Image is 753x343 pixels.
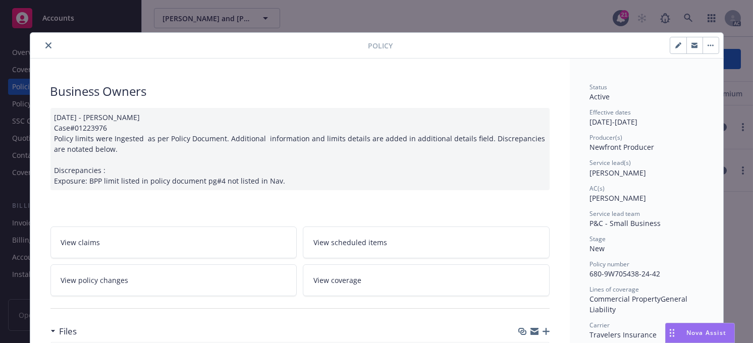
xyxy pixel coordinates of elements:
[60,325,77,338] h3: Files
[590,218,661,228] span: P&C - Small Business
[42,39,55,51] button: close
[590,294,690,314] span: General Liability
[50,264,297,296] a: View policy changes
[590,193,647,203] span: [PERSON_NAME]
[313,237,387,248] span: View scheduled items
[590,92,610,101] span: Active
[590,83,608,91] span: Status
[665,323,735,343] button: Nova Assist
[590,168,647,178] span: [PERSON_NAME]
[590,184,605,193] span: AC(s)
[61,275,129,285] span: View policy changes
[590,108,703,127] div: [DATE] - [DATE]
[590,235,606,243] span: Stage
[590,294,661,304] span: Commercial Property
[686,328,726,337] span: Nova Assist
[590,244,605,253] span: New
[590,285,639,294] span: Lines of coverage
[61,237,100,248] span: View claims
[368,40,393,51] span: Policy
[590,133,623,142] span: Producer(s)
[590,260,630,268] span: Policy number
[313,275,361,285] span: View coverage
[590,158,631,167] span: Service lead(s)
[50,83,550,100] div: Business Owners
[50,325,77,338] div: Files
[590,209,640,218] span: Service lead team
[50,226,297,258] a: View claims
[590,330,657,339] span: Travelers Insurance
[50,108,550,190] div: [DATE] - [PERSON_NAME] Case#01223976 Policy limits were Ingested as per Policy Document. Addition...
[590,108,631,117] span: Effective dates
[666,323,678,342] div: Drag to move
[303,264,550,296] a: View coverage
[590,321,610,329] span: Carrier
[303,226,550,258] a: View scheduled items
[590,269,661,278] span: 680-9W705438-24-42
[590,142,655,152] span: Newfront Producer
